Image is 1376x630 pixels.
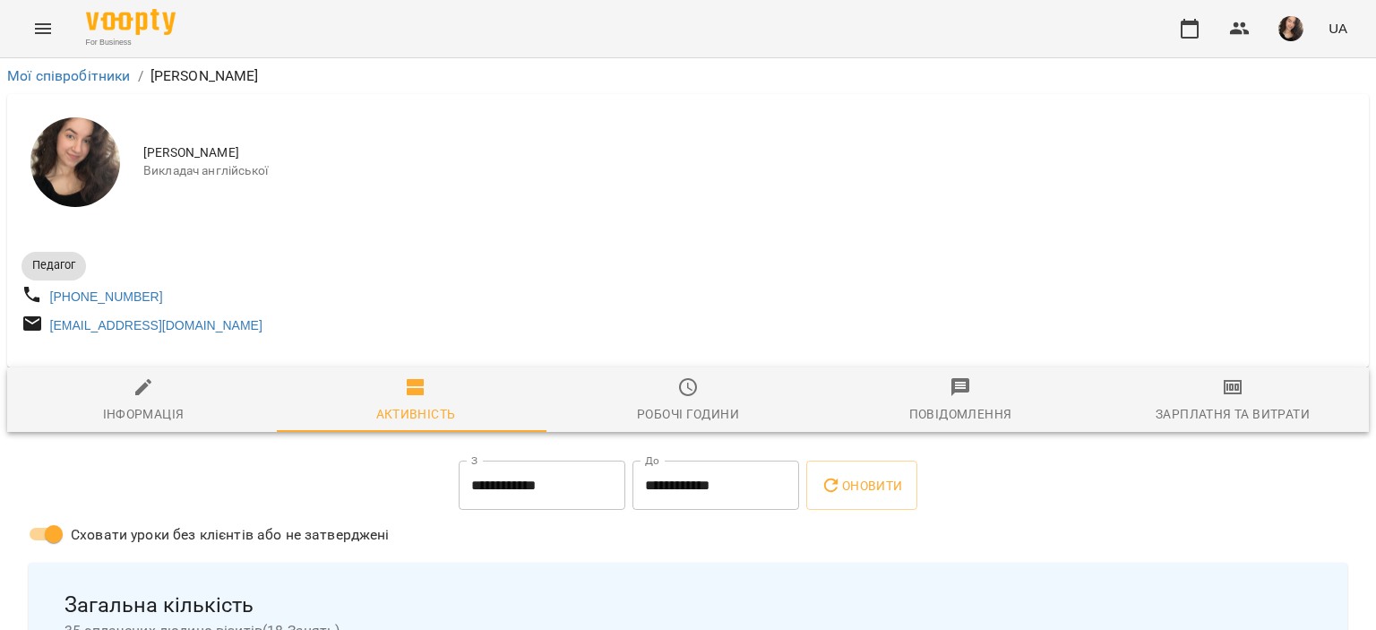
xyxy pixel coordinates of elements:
[637,403,739,425] div: Робочі години
[1321,12,1354,45] button: UA
[143,144,1354,162] span: [PERSON_NAME]
[103,403,185,425] div: Інформація
[21,7,64,50] button: Menu
[1278,16,1303,41] img: af1f68b2e62f557a8ede8df23d2b6d50.jpg
[86,37,176,48] span: For Business
[376,403,456,425] div: Активність
[50,289,163,304] a: [PHONE_NUMBER]
[1329,19,1347,38] span: UA
[821,475,902,496] span: Оновити
[143,162,1354,180] span: Викладач англійської
[150,65,259,87] p: [PERSON_NAME]
[86,9,176,35] img: Voopty Logo
[806,461,916,511] button: Оновити
[30,117,120,207] img: Самчук Анастасія Олександрівна
[71,524,390,546] span: Сховати уроки без клієнтів або не затверджені
[21,257,86,273] span: Педагог
[909,403,1012,425] div: Повідомлення
[7,67,131,84] a: Мої співробітники
[138,65,143,87] li: /
[7,65,1369,87] nav: breadcrumb
[64,591,1311,619] span: Загальна кількість
[50,318,262,332] a: [EMAIL_ADDRESS][DOMAIN_NAME]
[1156,403,1310,425] div: Зарплатня та Витрати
